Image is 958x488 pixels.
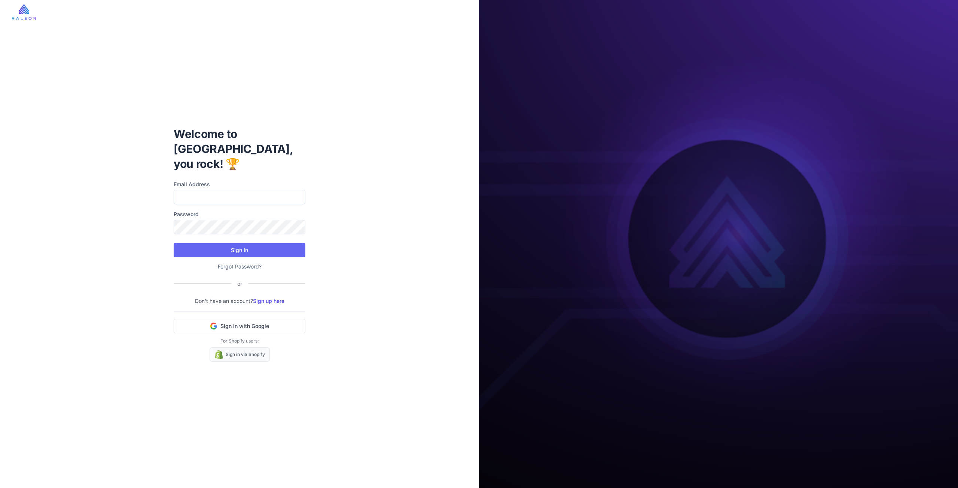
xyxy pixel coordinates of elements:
[210,347,270,362] a: Sign in via Shopify
[218,263,262,270] a: Forgot Password?
[174,210,305,218] label: Password
[174,126,305,171] h1: Welcome to [GEOGRAPHIC_DATA], you rock! 🏆
[253,298,284,304] a: Sign up here
[12,4,36,20] img: raleon-logo-whitebg.9aac0268.jpg
[174,180,305,188] label: Email Address
[174,319,305,333] button: Sign in with Google
[174,243,305,257] button: Sign In
[231,280,248,288] div: or
[220,322,269,330] span: Sign in with Google
[174,297,305,305] p: Don't have an account?
[174,338,305,344] p: For Shopify users:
